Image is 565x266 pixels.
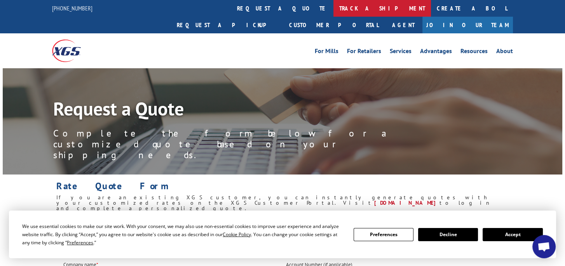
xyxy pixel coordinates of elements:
span: Total Operations [9,240,43,246]
input: Contact by Email [2,108,7,113]
input: LTL & Warehousing [2,250,7,255]
span: Supply Chain Integration [9,187,61,194]
a: About [496,48,513,57]
p: Complete the form below for a customized quote based on your shipping needs. [53,128,403,161]
div: Cookie Consent Prompt [9,211,556,258]
h1: Request a Quote [53,99,403,122]
a: [DOMAIN_NAME] [374,199,439,206]
a: For Retailers [347,48,381,57]
span: If you are an existing XGS customer, you can instantly generate quotes with your customized rates... [56,194,488,206]
span: Expedited Shipping [9,166,51,173]
input: Truckload [2,156,7,161]
span: Warehousing [9,177,36,183]
input: Warehousing [2,177,7,182]
input: Custom Cutting [2,198,7,203]
a: Advantages [420,48,452,57]
span: [GEOGRAPHIC_DATA] [9,208,55,215]
div: Open chat [532,235,556,258]
input: Expedited Shipping [2,166,7,171]
span: LTL Shipping [9,145,36,152]
a: Customer Portal [283,17,384,33]
span: Pick and Pack Solutions [9,219,58,225]
span: LTL & Warehousing [9,250,50,257]
a: Resources [460,48,488,57]
input: LTL, Truckload & Warehousing [2,261,7,266]
input: LTL Shipping [2,145,7,150]
span: Buyer [9,229,21,236]
input: Contact by Phone [2,119,7,124]
button: Decline [418,228,478,241]
button: Preferences [354,228,413,241]
span: Last name [223,0,244,7]
span: Preferences [67,239,93,246]
input: Supply Chain Integration [2,187,7,192]
span: to log in and complete a personalized quote. [56,199,491,212]
div: We use essential cookies to make our site work. With your consent, we may also use non-essential ... [22,222,344,247]
button: Accept [483,228,542,241]
input: Total Operations [2,240,7,245]
h1: Rate Quote Form [56,181,508,195]
input: [GEOGRAPHIC_DATA] [2,208,7,213]
span: Contact by Email [9,108,44,115]
span: Custom Cutting [9,198,41,204]
a: Join Our Team [422,17,513,33]
span: Phone number [223,64,254,71]
span: Cookie Policy [223,231,251,238]
input: Buyer [2,229,7,234]
a: For Mills [315,48,338,57]
a: Request a pickup [171,17,283,33]
span: Account Number (if applicable) [223,32,289,39]
a: [PHONE_NUMBER] [52,4,92,12]
input: Pick and Pack Solutions [2,219,7,224]
a: Agent [384,17,422,33]
a: Services [390,48,412,57]
span: Truckload [9,156,30,162]
span: Contact by Phone [9,119,46,125]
